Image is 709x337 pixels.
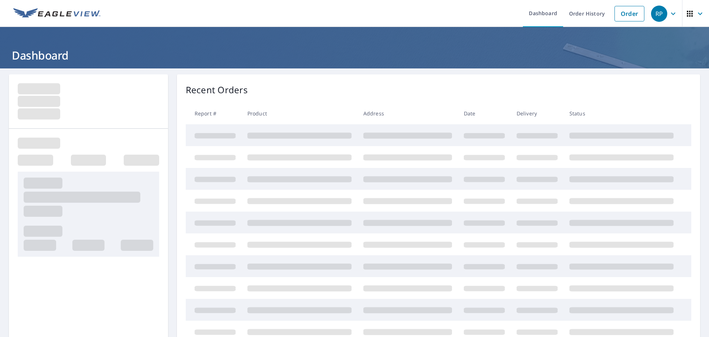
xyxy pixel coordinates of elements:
[458,102,511,124] th: Date
[9,48,700,63] h1: Dashboard
[357,102,458,124] th: Address
[614,6,644,21] a: Order
[13,8,100,19] img: EV Logo
[186,102,242,124] th: Report #
[186,83,248,97] p: Recent Orders
[242,102,357,124] th: Product
[651,6,667,22] div: RP
[564,102,679,124] th: Status
[511,102,564,124] th: Delivery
